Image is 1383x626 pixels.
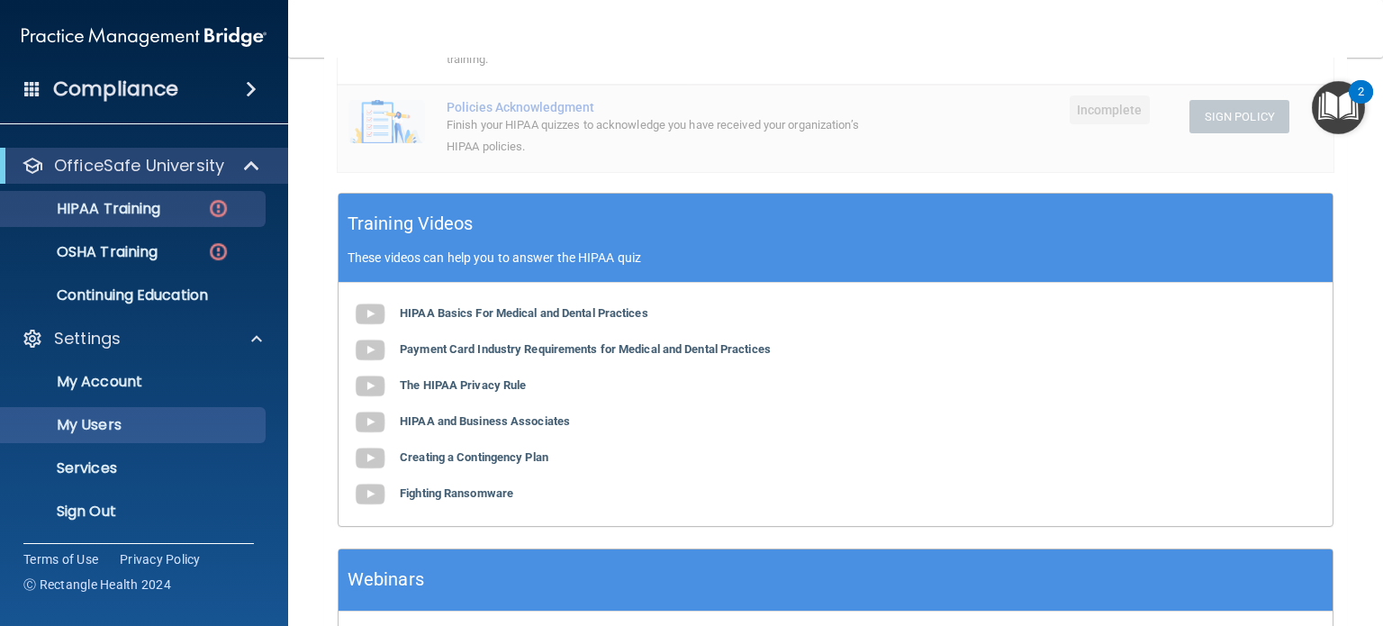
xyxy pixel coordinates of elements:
a: OfficeSafe University [22,155,261,177]
h5: Webinars [348,564,424,595]
p: OfficeSafe University [54,155,224,177]
p: HIPAA Training [12,200,160,218]
img: gray_youtube_icon.38fcd6cc.png [352,332,388,368]
div: Policies Acknowledgment [447,100,876,114]
h4: Compliance [53,77,178,102]
a: Privacy Policy [120,550,201,568]
p: My Account [12,373,258,391]
div: 2 [1358,92,1364,115]
p: Sign Out [12,503,258,521]
span: Incomplete [1070,95,1150,124]
img: gray_youtube_icon.38fcd6cc.png [352,296,388,332]
a: Settings [22,328,262,349]
b: Payment Card Industry Requirements for Medical and Dental Practices [400,342,771,356]
p: These videos can help you to answer the HIPAA quiz [348,250,1324,265]
img: gray_youtube_icon.38fcd6cc.png [352,476,388,513]
p: My Users [12,416,258,434]
p: Settings [54,328,121,349]
a: Terms of Use [23,550,98,568]
b: The HIPAA Privacy Rule [400,378,526,392]
div: Finish your HIPAA quizzes to acknowledge you have received your organization’s HIPAA policies. [447,114,876,158]
b: Fighting Ransomware [400,486,513,500]
h5: Training Videos [348,208,474,240]
b: HIPAA and Business Associates [400,414,570,428]
iframe: Drift Widget Chat Controller [1072,499,1361,570]
img: gray_youtube_icon.38fcd6cc.png [352,368,388,404]
img: gray_youtube_icon.38fcd6cc.png [352,440,388,476]
p: Continuing Education [12,286,258,304]
span: Ⓒ Rectangle Health 2024 [23,576,171,594]
img: danger-circle.6113f641.png [207,197,230,220]
img: PMB logo [22,19,267,55]
p: OSHA Training [12,243,158,261]
button: Sign Policy [1189,100,1289,133]
b: HIPAA Basics For Medical and Dental Practices [400,306,648,320]
img: gray_youtube_icon.38fcd6cc.png [352,404,388,440]
button: Open Resource Center, 2 new notifications [1312,81,1365,134]
img: danger-circle.6113f641.png [207,240,230,263]
p: Services [12,459,258,477]
b: Creating a Contingency Plan [400,450,548,464]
